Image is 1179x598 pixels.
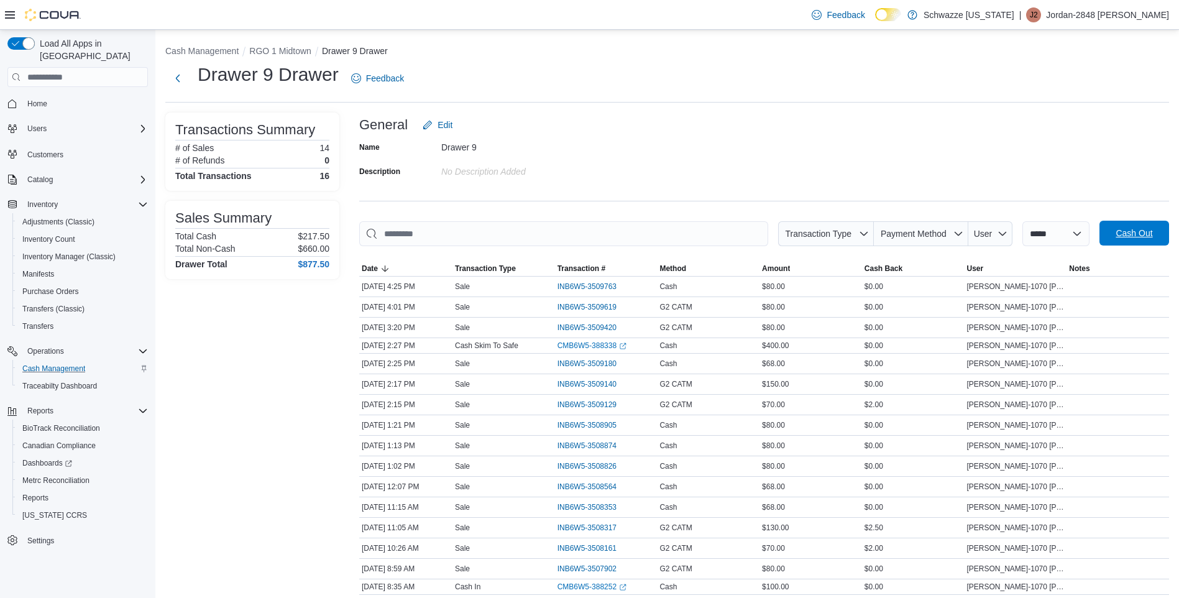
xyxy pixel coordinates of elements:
span: Feedback [827,9,865,21]
div: No Description added [441,162,608,177]
button: Inventory Count [12,231,153,248]
span: Method [659,264,686,274]
span: BioTrack Reconciliation [17,421,148,436]
div: $0.00 [862,579,965,594]
div: [DATE] 2:17 PM [359,377,452,392]
button: INB6W5-3509763 [557,279,629,294]
button: Home [2,94,153,113]
span: INB6W5-3508317 [557,523,617,533]
button: INB6W5-3508905 [557,418,629,433]
span: Users [27,124,47,134]
span: J2 [1030,7,1038,22]
nav: An example of EuiBreadcrumbs [165,45,1169,60]
div: $0.00 [862,459,965,474]
button: Adjustments (Classic) [12,213,153,231]
button: Cash Management [12,360,153,377]
span: Transfers (Classic) [17,301,148,316]
span: [PERSON_NAME]-1070 [PERSON_NAME] [967,582,1065,592]
span: INB6W5-3508353 [557,502,617,512]
span: Transaction Type [455,264,516,274]
button: Transfers [12,318,153,335]
button: Inventory Manager (Classic) [12,248,153,265]
button: INB6W5-3509180 [557,356,629,371]
span: Cash Out [1116,227,1152,239]
button: Users [2,120,153,137]
span: [PERSON_NAME]-1070 [PERSON_NAME] [967,359,1065,369]
span: [PERSON_NAME]-1070 [PERSON_NAME] [967,461,1065,471]
div: [DATE] 2:27 PM [359,338,452,353]
span: Metrc Reconciliation [22,476,89,485]
span: INB6W5-3509129 [557,400,617,410]
button: Transaction Type [452,261,555,276]
div: $0.00 [862,300,965,315]
div: Drawer 9 [441,137,608,152]
span: Home [22,96,148,111]
div: [DATE] 1:21 PM [359,418,452,433]
h3: Sales Summary [175,211,272,226]
a: Inventory Manager (Classic) [17,249,121,264]
a: CMB6W5-388252External link [557,582,626,592]
div: [DATE] 10:26 AM [359,541,452,556]
span: Cash [659,359,677,369]
span: G2 CATM [659,323,692,333]
span: Transaction # [557,264,605,274]
button: Cash Out [1099,221,1169,246]
button: Transaction # [555,261,658,276]
h4: 16 [319,171,329,181]
input: This is a search bar. As you type, the results lower in the page will automatically filter. [359,221,768,246]
p: Sale [455,441,470,451]
p: Sale [455,359,470,369]
span: Manifests [17,267,148,282]
span: [US_STATE] CCRS [22,510,87,520]
span: G2 CATM [659,564,692,574]
span: Canadian Compliance [17,438,148,453]
h6: Total Non-Cash [175,244,236,254]
span: $80.00 [762,420,785,430]
a: Manifests [17,267,59,282]
span: $80.00 [762,564,785,574]
p: Cash Skim To Safe [455,341,518,351]
span: Cash Back [865,264,902,274]
span: INB6W5-3508874 [557,441,617,451]
a: CMB6W5-388338External link [557,341,626,351]
a: Traceabilty Dashboard [17,379,102,393]
input: Dark Mode [875,8,901,21]
a: Adjustments (Classic) [17,214,99,229]
a: Canadian Compliance [17,438,101,453]
span: Reports [22,493,48,503]
span: Cash [659,282,677,292]
p: Cash In [455,582,480,592]
button: Drawer 9 Drawer [322,46,388,56]
button: Inventory [2,196,153,213]
p: | [1019,7,1022,22]
button: User [965,261,1067,276]
span: Feedback [366,72,404,85]
button: Cash Back [862,261,965,276]
span: [PERSON_NAME]-1070 [PERSON_NAME] [967,502,1065,512]
span: Dashboards [17,456,148,471]
div: $2.00 [862,541,965,556]
h3: Transactions Summary [175,122,315,137]
h4: Total Transactions [175,171,252,181]
div: [DATE] 8:35 AM [359,579,452,594]
span: $68.00 [762,482,785,492]
span: Cash [659,461,677,471]
span: Reports [27,406,53,416]
span: Catalog [27,175,53,185]
span: Purchase Orders [17,284,148,299]
div: [DATE] 4:25 PM [359,279,452,294]
p: Sale [455,461,470,471]
div: [DATE] 3:20 PM [359,320,452,335]
span: Manifests [22,269,54,279]
div: [DATE] 11:15 AM [359,500,452,515]
span: Edit [438,119,452,131]
button: Reports [22,403,58,418]
a: Reports [17,490,53,505]
div: [DATE] 2:25 PM [359,356,452,371]
p: Sale [455,523,470,533]
span: $100.00 [762,582,789,592]
button: [US_STATE] CCRS [12,507,153,524]
span: $70.00 [762,543,785,553]
a: Metrc Reconciliation [17,473,94,488]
